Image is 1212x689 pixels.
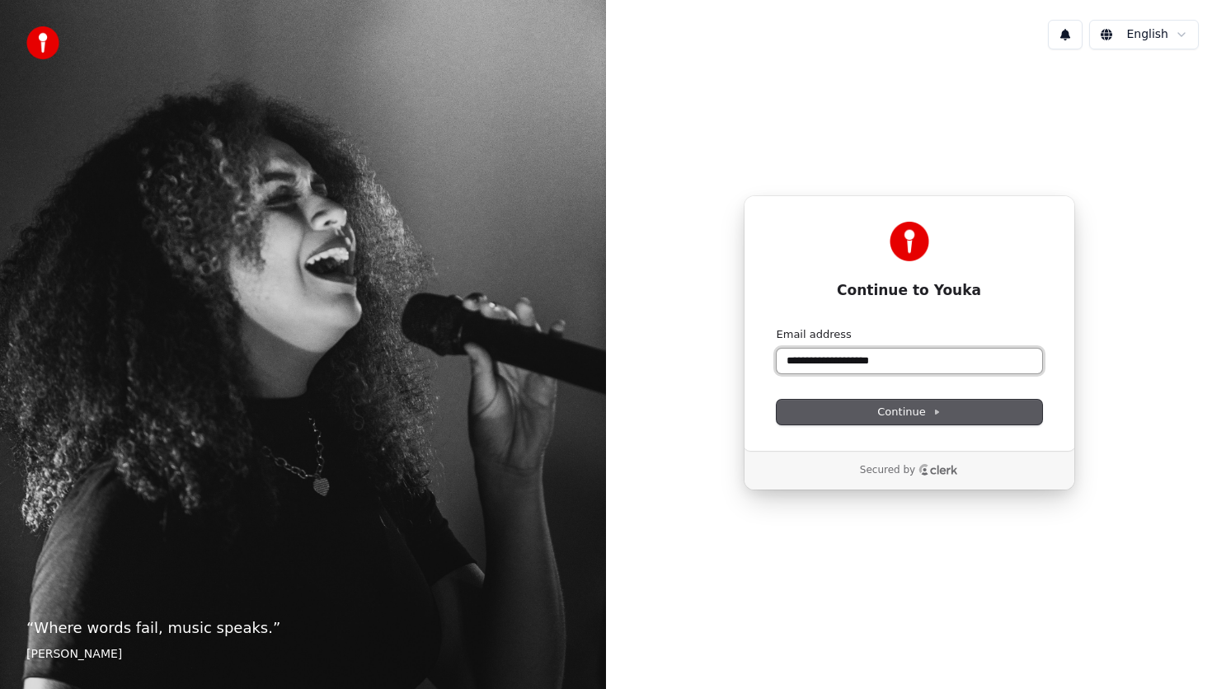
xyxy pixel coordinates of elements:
[26,616,580,640] p: “ Where words fail, music speaks. ”
[860,464,915,477] p: Secured by
[777,400,1042,424] button: Continue
[877,405,940,419] span: Continue
[26,26,59,59] img: youka
[890,222,929,261] img: Youka
[777,327,852,342] label: Email address
[26,646,580,663] footer: [PERSON_NAME]
[777,281,1042,301] h1: Continue to Youka
[918,464,958,476] a: Clerk logo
